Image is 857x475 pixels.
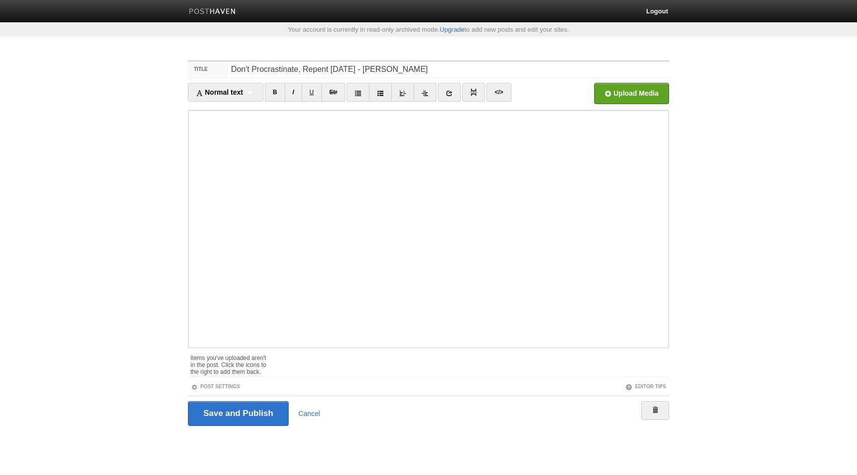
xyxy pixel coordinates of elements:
[470,89,477,96] img: pagebreak-icon.png
[487,83,511,102] a: </>
[440,26,465,33] a: Upgrade
[321,83,346,102] a: Str
[329,89,338,96] del: Str
[285,83,302,102] a: I
[188,61,228,77] label: Title
[189,8,236,16] img: Posthaven-bar
[299,410,320,417] a: Cancel
[265,83,285,102] a: B
[625,384,666,389] a: Editor Tips
[188,401,289,426] input: Save and Publish
[302,83,322,102] a: U
[196,88,243,96] span: Normal text
[181,26,676,33] div: Your account is currently in read-only archived mode. to add new posts and edit your sites.
[191,384,240,389] a: Post Settings
[190,350,270,375] div: Items you've uploaded aren't in the post. Click the icons to the right to add them back.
